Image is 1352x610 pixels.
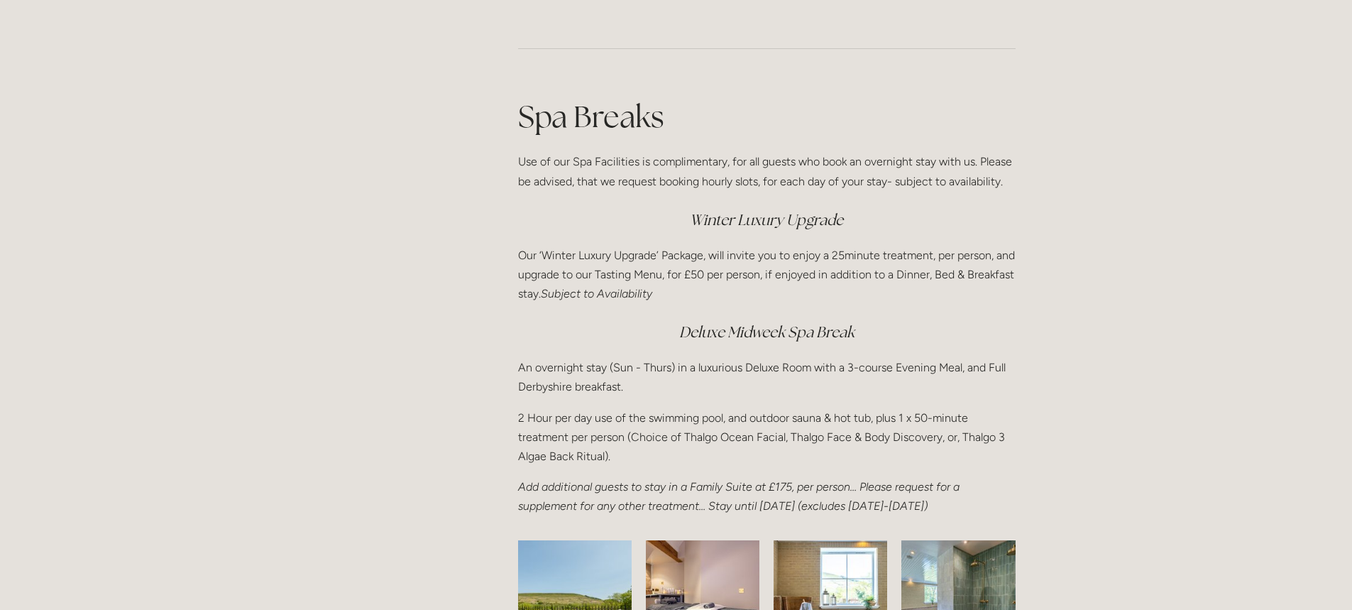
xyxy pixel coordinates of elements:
[518,246,1016,304] p: Our ‘Winter Luxury Upgrade’ Package, will invite you to enjoy a 25minute treatment, per person, a...
[541,287,652,300] em: Subject to Availability
[518,96,1016,138] h1: Spa Breaks
[518,408,1016,467] p: 2 Hour per day use of the swimming pool, and outdoor sauna & hot tub, plus 1 x 50-minute treatmen...
[518,480,962,513] em: Add additional guests to stay in a Family Suite at £175, per person… Please request for a supplem...
[518,358,1016,396] p: An overnight stay (Sun - Thurs) in a luxurious Deluxe Room with a 3-course Evening Meal, and Full...
[690,210,843,229] em: Winter Luxury Upgrade
[679,322,854,342] em: Deluxe Midweek Spa Break
[518,152,1016,190] p: Use of our Spa Facilities is complimentary, for all guests who book an overnight stay with us. Pl...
